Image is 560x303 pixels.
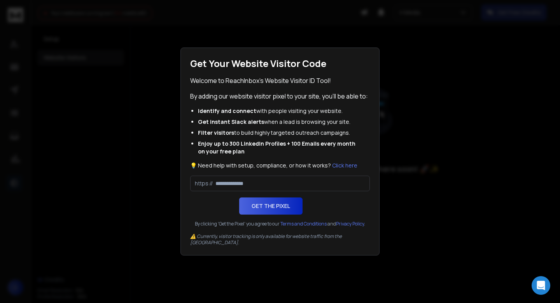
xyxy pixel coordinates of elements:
[41,46,59,51] div: Dominio
[190,92,370,101] p: By adding our website visitor pixel to your site, you'll be able to:
[190,76,370,85] p: Welcome to ReachInbox's Website Visitor ID Tool!
[190,57,370,70] h1: Get Your Website Visitor Code
[198,107,256,115] span: Identify and connect
[198,129,234,136] span: Filter visitors
[12,12,19,19] img: logo_orange.svg
[198,118,362,126] li: when a lead is browsing your site.
[20,20,57,26] div: Dominio: [URL]
[190,162,370,169] p: 💡 Need help with setup, compliance, or how it works?
[198,107,362,115] li: with people visiting your website.
[336,220,364,227] a: Privacy Policy
[32,45,38,51] img: tab_domain_overview_orange.svg
[22,12,38,19] div: v 4.0.25
[198,129,362,137] li: to build highly targeted outreach campaigns.
[239,197,303,215] button: Get the Pixel
[12,20,19,26] img: website_grey.svg
[78,45,84,51] img: tab_keywords_by_traffic_grey.svg
[332,162,357,169] button: Click here
[190,233,370,246] p: ⚠️ Currently, visitor tracking is only available for website traffic from the [GEOGRAPHIC_DATA].
[280,220,327,227] a: Terms and Conditions
[532,276,550,295] div: Open Intercom Messenger
[198,140,362,155] li: Enjoy up to 300 LinkedIn Profiles + 100 Emails every month on your free plan
[87,46,129,51] div: Keyword (traffico)
[198,118,264,125] span: Get instant Slack alerts
[190,221,370,227] p: By clicking 'Get the Pixel' you agree to our and .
